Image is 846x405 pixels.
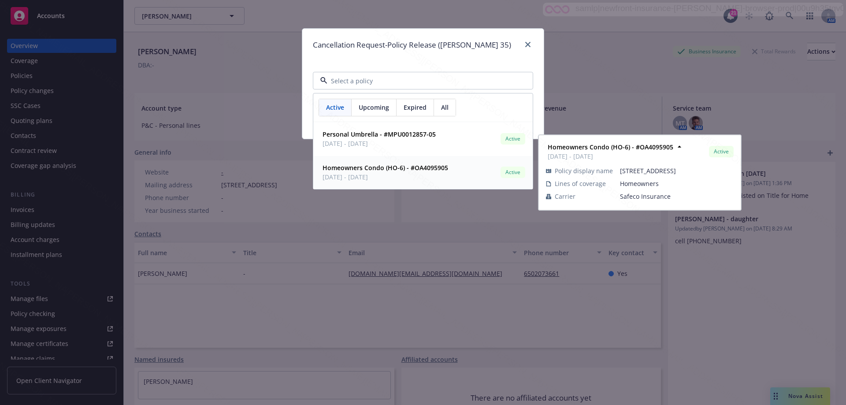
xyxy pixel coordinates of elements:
span: [DATE] - [DATE] [323,172,448,182]
span: All [441,103,449,112]
span: Policy display name [555,166,613,175]
span: Active [504,135,522,143]
span: Homeowners [620,179,734,188]
strong: Personal Umbrella - #MPU0012857-05 [323,130,436,138]
span: Upcoming [359,103,389,112]
input: Select a policy [327,76,515,85]
span: Expired [404,103,427,112]
span: Lines of coverage [555,179,606,188]
a: close [523,39,533,50]
span: [DATE] - [DATE] [548,152,673,161]
span: Carrier [555,192,575,201]
h1: Cancellation Request-Policy Release ([PERSON_NAME] 35) [313,39,511,51]
span: Active [504,168,522,176]
span: [DATE] - [DATE] [323,139,436,148]
span: Active [712,148,730,156]
span: Active [326,103,344,112]
strong: Homeowners Condo (HO-6) - #OA4095905 [548,143,673,151]
span: [STREET_ADDRESS] [620,166,734,175]
strong: Homeowners Condo (HO-6) - #OA4095905 [323,163,448,172]
span: Safeco Insurance [620,192,734,201]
